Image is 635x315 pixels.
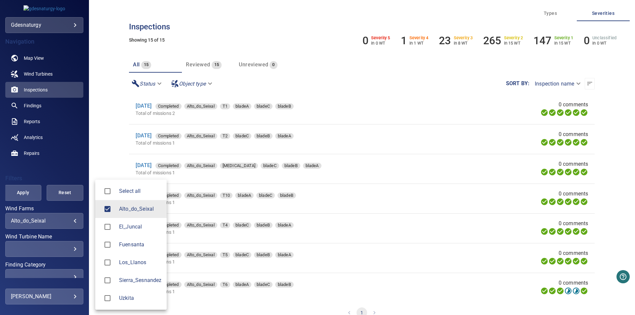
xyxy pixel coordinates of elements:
[119,259,161,266] div: Wind Farms Los_Llanos
[119,205,161,213] div: Wind Farms Alto_do_Seixal
[101,273,114,287] span: Sierra_Sesnandez
[101,256,114,269] span: Los_Llanos
[119,259,161,266] span: Los_Llanos
[119,241,161,249] span: Fuensanta
[101,202,114,216] span: Alto_do_Seixal
[119,223,161,231] div: Wind Farms El_Juncal
[119,205,161,213] span: Alto_do_Seixal
[101,238,114,252] span: Fuensanta
[119,241,161,249] div: Wind Farms Fuensanta
[95,180,167,310] ul: Alto_do_Seixal
[119,294,161,302] span: Uzkita
[101,291,114,305] span: Uzkita
[119,294,161,302] div: Wind Farms Uzkita
[101,220,114,234] span: El_Juncal
[119,223,161,231] span: El_Juncal
[119,187,161,195] span: Select all
[119,276,161,284] span: Sierra_Sesnandez
[119,276,161,284] div: Wind Farms Sierra_Sesnandez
